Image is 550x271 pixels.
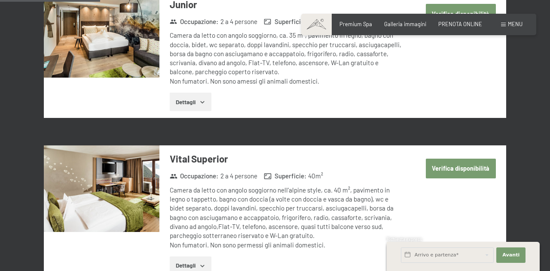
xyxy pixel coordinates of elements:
span: Menu [508,21,522,27]
span: 2 a 4 persone [220,17,257,26]
button: Avanti [496,247,526,263]
strong: Occupazione : [170,172,219,181]
button: Verifica disponibilità [426,4,496,24]
div: Camera da letto con angolo soggiorno, ca. 35 m², pavimento in legno, bagno con doccia, bidet, wc ... [170,31,402,86]
a: PRENOTA ONLINE [438,21,482,27]
span: 2 a 4 persone [220,172,257,181]
span: Richiesta express [387,237,422,242]
span: Avanti [502,252,519,259]
h3: Vital Superior [170,152,402,166]
a: Galleria immagini [384,21,426,27]
a: Premium Spa [339,21,372,27]
strong: Occupazione : [170,17,219,26]
div: Camera da letto con angolo soggiorno nell’alpine style, ca. 40 m², pavimento in legno o tappetto,... [170,186,402,250]
button: Verifica disponibilità [426,159,496,178]
button: Dettagli [170,93,211,111]
span: 40 m² [308,172,323,181]
strong: Superficie : [264,172,306,181]
img: mss_renderimg.php [44,145,159,232]
strong: Superficie : [264,17,306,26]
